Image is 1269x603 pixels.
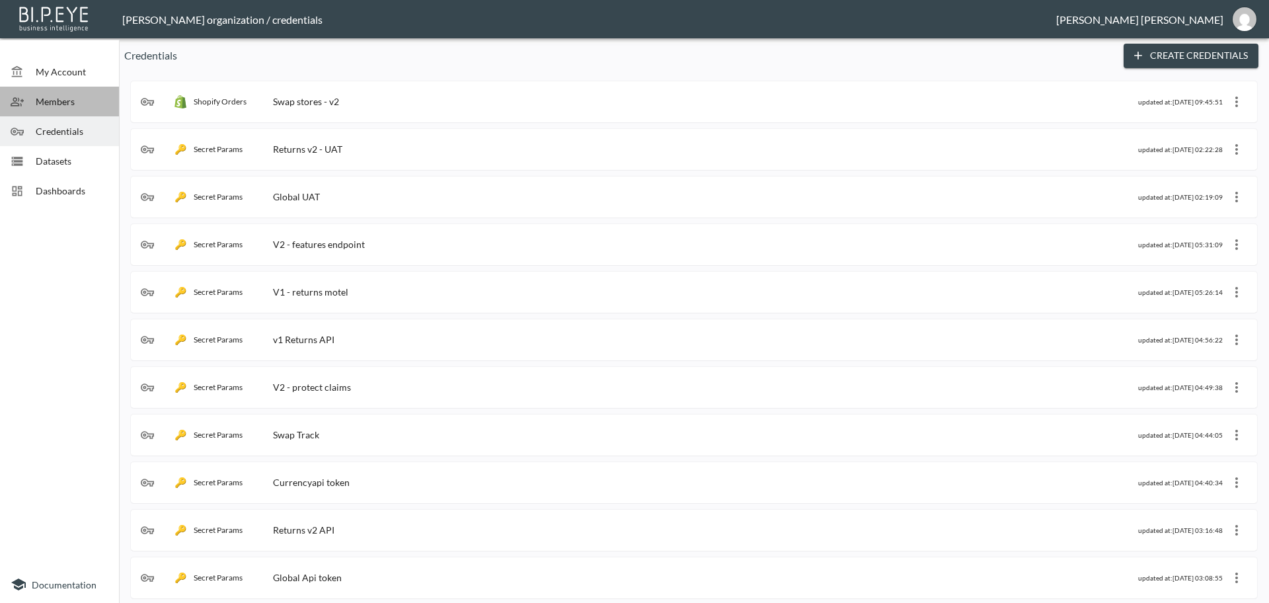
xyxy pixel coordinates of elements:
button: more [1226,377,1247,398]
p: Secret Params [194,335,243,344]
button: more [1226,567,1247,588]
p: Secret Params [194,573,243,583]
button: more [1226,234,1247,255]
div: updated at: [DATE] 04:40:34 [1138,479,1223,487]
p: Credentials [124,48,1113,63]
div: Global Api token [273,572,342,583]
button: more [1226,424,1247,446]
button: Create Credentials [1124,44,1258,68]
p: Secret Params [194,382,243,392]
a: Documentation [11,577,108,592]
button: more [1226,472,1247,493]
div: updated at: [DATE] 02:19:09 [1138,193,1223,201]
img: secret params [174,571,187,584]
div: updated at: [DATE] 09:45:51 [1138,98,1223,106]
div: updated at: [DATE] 04:44:05 [1138,431,1223,439]
button: more [1226,520,1247,541]
div: V1 - returns motel [273,286,348,298]
img: secret params [174,524,187,537]
p: Secret Params [194,430,243,440]
div: v1 Returns API [273,334,334,345]
img: shopify orders [174,95,187,108]
button: teresa@swap-commerce.com [1223,3,1266,35]
div: updated at: [DATE] 05:26:14 [1138,288,1223,296]
div: Global UAT [273,191,320,202]
span: Credentials [36,124,108,138]
img: secret params [174,476,187,489]
div: updated at: [DATE] 04:49:38 [1138,383,1223,391]
button: more [1226,91,1247,112]
img: secret params [174,286,187,299]
div: Swap stores - v2 [273,96,339,107]
div: Returns v2 API [273,524,334,536]
span: Datasets [36,154,108,168]
div: updated at: [DATE] 03:16:48 [1138,526,1223,534]
div: V2 - protect claims [273,382,351,393]
p: Secret Params [194,477,243,487]
div: [PERSON_NAME] organization / credentials [122,13,1056,26]
img: secret params [174,333,187,346]
div: [PERSON_NAME] [PERSON_NAME] [1056,13,1223,26]
span: Members [36,95,108,108]
button: more [1226,329,1247,350]
div: Returns v2 - UAT [273,143,342,155]
img: secret params [174,143,187,156]
div: updated at: [DATE] 05:31:09 [1138,241,1223,249]
img: secret params [174,428,187,442]
span: Documentation [32,579,96,590]
img: secret params [174,381,187,394]
img: bipeye-logo [17,3,93,33]
button: more [1226,282,1247,303]
button: more [1226,139,1247,160]
button: more [1226,186,1247,208]
p: Secret Params [194,144,243,154]
p: Secret Params [194,239,243,249]
div: updated at: [DATE] 02:22:28 [1138,145,1223,153]
img: secret params [174,238,187,251]
div: Swap Track [273,429,319,440]
p: Secret Params [194,525,243,535]
p: Shopify Orders [194,97,247,106]
img: secret params [174,190,187,204]
img: 27d37b131bd726aaca263fd58bd1d726 [1233,7,1256,31]
p: Secret Params [194,287,243,297]
p: Secret Params [194,192,243,202]
span: My Account [36,65,108,79]
div: Currencyapi token [273,477,350,488]
span: Dashboards [36,184,108,198]
div: updated at: [DATE] 04:56:22 [1138,336,1223,344]
div: V2 - features endpoint [273,239,365,250]
div: updated at: [DATE] 03:08:55 [1138,574,1223,582]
